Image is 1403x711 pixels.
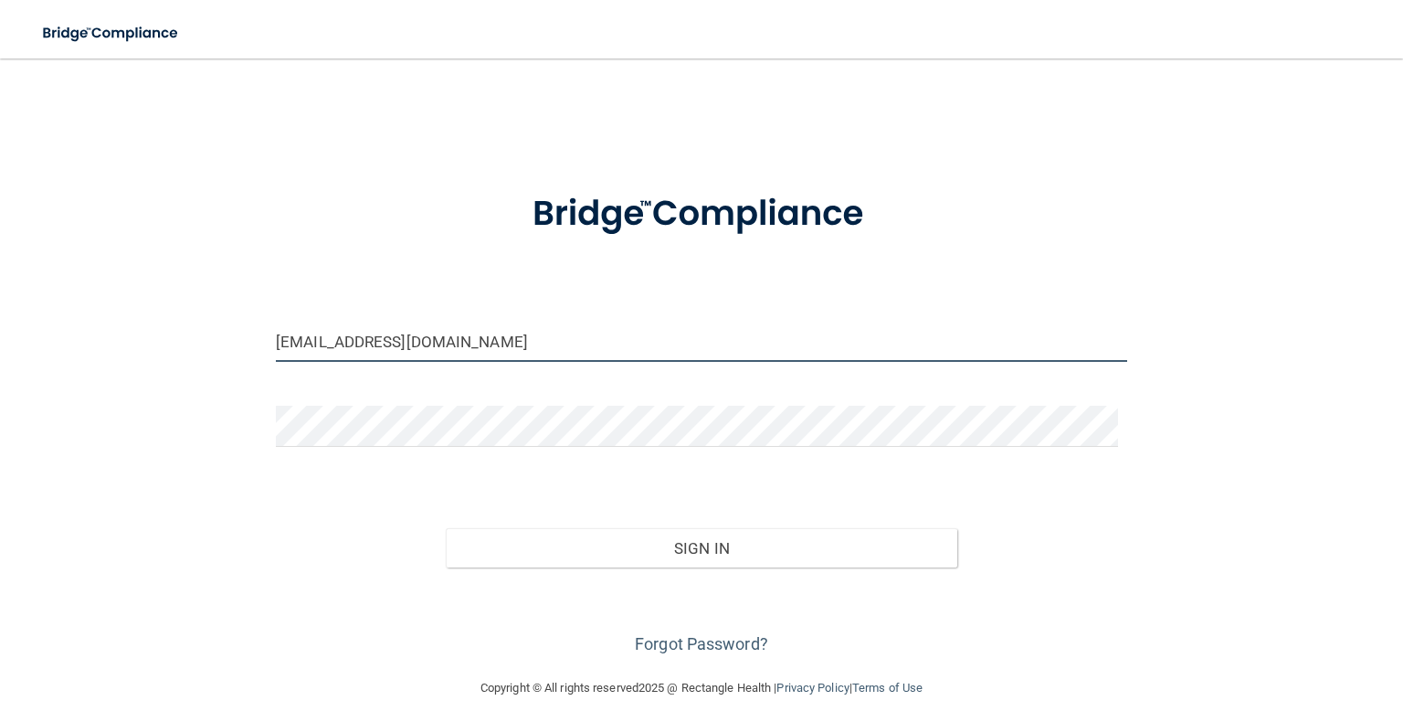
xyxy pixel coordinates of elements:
a: Forgot Password? [635,634,768,653]
a: Terms of Use [852,681,923,695]
img: bridge_compliance_login_screen.278c3ca4.svg [496,168,908,260]
img: bridge_compliance_login_screen.278c3ca4.svg [27,15,195,52]
button: Sign In [446,528,956,568]
input: Email [276,321,1127,362]
a: Privacy Policy [776,681,849,695]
